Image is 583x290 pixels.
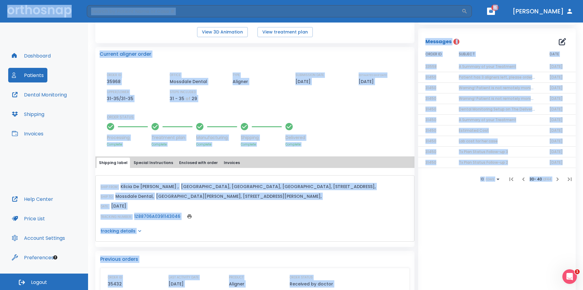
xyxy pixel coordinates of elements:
[459,160,508,165] span: Tx Plan Status Follow-up 2
[550,75,563,80] span: [DATE]
[425,51,442,57] span: ORDER ID
[425,128,436,133] span: 31450
[550,128,563,133] span: [DATE]
[425,64,437,69] span: 33558
[530,176,543,182] span: 30 - 40
[459,117,516,122] span: A Summary of your Treatment
[425,85,436,90] span: 31450
[121,183,179,190] p: Kilcia De [PERSON_NAME] ,
[169,275,199,280] p: LAST ACTIVITY DATE
[101,184,118,190] p: SHIP FROM:
[8,48,54,63] button: Dashboard
[170,72,181,78] p: OFFICE
[107,142,148,147] p: Complete
[295,78,313,85] p: [DATE]
[101,194,113,200] p: SHIP TO:
[152,135,193,141] p: Treatment plan
[31,279,47,286] span: Logout
[425,96,436,101] span: 31450
[8,68,47,82] button: Patients
[170,89,196,95] p: STEPS INCLUDED
[425,149,436,154] span: 31450
[87,5,462,17] input: Search by Patient Name or Case #
[241,135,282,141] p: Shipping
[233,72,240,78] p: TYPE
[459,96,541,101] span: Warning! Patient is not remotely monitored
[241,142,282,147] p: Complete
[8,87,70,102] button: Dental Monitoring
[510,6,576,17] button: [PERSON_NAME]
[152,142,193,147] p: Complete
[295,72,324,78] p: SUBMISSION DATE
[196,142,237,147] p: Complete
[359,78,376,85] p: [DATE]
[425,38,452,45] p: Messages
[101,214,132,220] p: TRACKING NUMBER:
[233,78,250,85] p: Aligner
[221,158,242,168] button: Invoices
[459,149,508,154] span: Tx Plan Status Follow-up 3
[131,158,176,168] button: Special Instructions
[285,142,305,147] p: Complete
[290,280,333,288] p: Received by doctor
[7,5,72,17] img: Orthosnap
[562,269,577,284] iframe: Intercom live chat
[100,256,410,263] p: Previous orders
[425,138,436,144] span: 31450
[134,213,180,219] a: 1Z88706A0391143046
[459,85,541,90] span: Warning! Patient is not remotely monitored
[185,212,194,221] button: print
[177,158,220,168] button: Enclosed with order
[108,280,122,288] p: 35432
[8,211,49,226] a: Price List
[170,78,209,85] p: Mossdale Dental
[480,177,484,181] span: 10
[459,51,475,57] span: SUBJECT
[197,27,248,37] button: View 3D Animation
[290,275,313,280] p: ORDER STATUS
[101,204,109,209] p: DATE:
[575,269,580,274] span: 1
[8,231,69,245] button: Account Settings
[459,75,550,80] span: Patient has 3 aligners left, please order next set!
[192,95,197,102] p: 29
[107,95,135,102] p: 31-35/31-35
[425,107,436,112] span: 31450
[53,255,58,260] div: Tooltip anchor
[550,96,563,101] span: [DATE]
[285,135,305,141] p: Delivered
[111,202,126,210] p: [DATE]
[484,177,494,181] span: rows
[425,160,436,165] span: 31450
[8,126,47,141] button: Invoices
[156,193,322,200] p: [GEOGRAPHIC_DATA][PERSON_NAME], [STREET_ADDRESS][PERSON_NAME],
[107,114,410,120] p: ORDER STATUS
[97,158,413,168] div: tabs
[97,158,130,168] button: Shipping label
[107,78,123,85] p: 35968
[550,64,563,69] span: [DATE]
[459,64,516,69] span: A Summary of your Treatment
[100,51,151,58] p: Current aligner order
[8,107,48,121] button: Shipping
[229,280,244,288] p: Aligner
[550,138,563,144] span: [DATE]
[550,117,563,122] span: [DATE]
[8,192,57,206] button: Help Center
[169,280,184,288] p: [DATE]
[543,176,551,182] span: of 44
[257,27,313,37] button: View treatment plan
[459,138,498,144] span: Lab cost for her case
[108,275,122,280] p: ORDER ID
[459,107,543,112] span: Dental Monitoring Setup on The Delivery Day
[550,149,563,154] span: [DATE]
[550,85,563,90] span: [DATE]
[459,128,489,133] span: Estimated Cost
[107,135,148,141] p: Processing
[107,72,121,78] p: ORDER ID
